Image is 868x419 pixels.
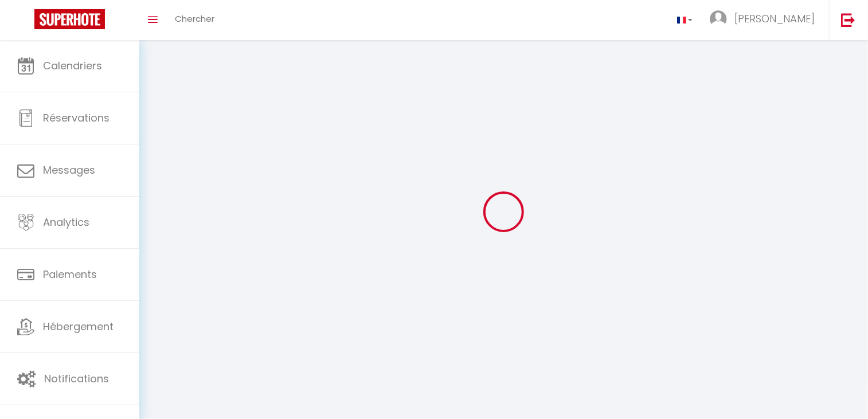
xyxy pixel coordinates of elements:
[841,13,855,27] img: logout
[43,319,114,334] span: Hébergement
[734,11,815,26] span: [PERSON_NAME]
[34,9,105,29] img: Super Booking
[43,215,89,229] span: Analytics
[175,13,214,25] span: Chercher
[43,111,110,125] span: Réservations
[43,58,102,73] span: Calendriers
[710,10,727,28] img: ...
[44,371,109,386] span: Notifications
[43,163,95,177] span: Messages
[43,267,97,281] span: Paiements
